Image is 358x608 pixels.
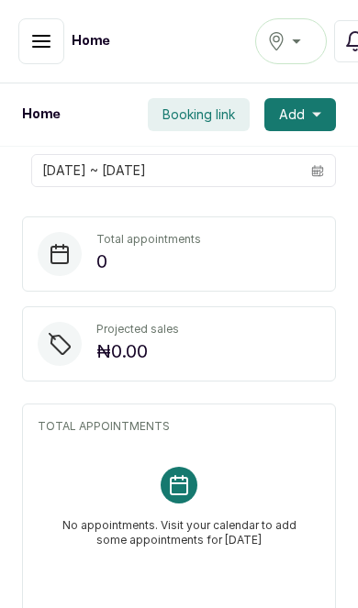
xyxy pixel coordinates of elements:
[148,98,250,131] button: Booking link
[311,164,324,177] svg: calendar
[22,105,61,124] h1: Home
[60,503,298,547] p: No appointments. Visit your calendar to add some appointments for [DATE]
[38,419,320,434] p: TOTAL APPOINTMENTS
[72,32,110,50] h1: Home
[96,322,179,337] p: Projected sales
[96,247,201,276] p: 0
[264,98,336,131] button: Add
[96,337,179,366] p: ₦0.00
[279,105,305,124] span: Add
[32,155,300,186] input: Select date
[96,232,201,247] p: Total appointments
[162,105,235,124] span: Booking link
